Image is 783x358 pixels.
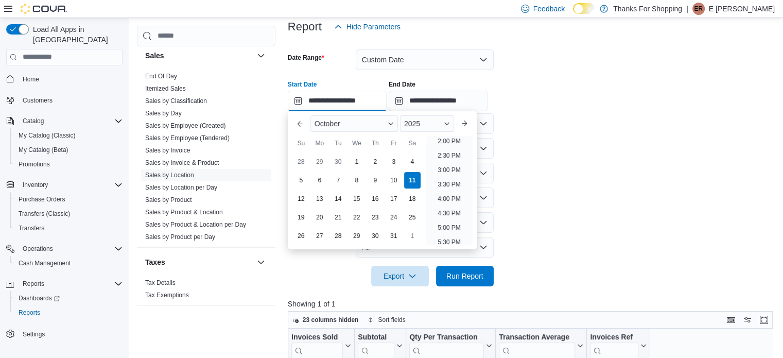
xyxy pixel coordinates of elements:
[386,209,402,226] div: day-24
[349,209,365,226] div: day-22
[303,316,359,324] span: 23 columns hidden
[23,245,53,253] span: Operations
[145,233,215,241] span: Sales by Product per Day
[356,49,494,70] button: Custom Date
[145,134,230,142] a: Sales by Employee (Tendered)
[10,305,127,320] button: Reports
[386,191,402,207] div: day-17
[10,291,127,305] a: Dashboards
[692,3,705,15] div: E Robert
[330,172,346,189] div: day-7
[137,70,275,247] div: Sales
[346,22,401,32] span: Hide Parameters
[377,266,423,286] span: Export
[758,314,770,326] button: Enter fullscreen
[145,147,190,154] a: Sales by Invoice
[145,97,207,105] a: Sales by Classification
[19,73,43,86] a: Home
[315,120,340,128] span: October
[19,146,68,154] span: My Catalog (Beta)
[426,136,473,245] ul: Time
[19,73,123,86] span: Home
[367,191,384,207] div: day-16
[367,172,384,189] div: day-9
[293,154,309,170] div: day-28
[433,178,465,191] li: 3:30 PM
[367,135,384,151] div: Th
[19,309,40,317] span: Reports
[23,280,44,288] span: Reports
[255,256,267,268] button: Taxes
[2,178,127,192] button: Inventory
[14,222,48,234] a: Transfers
[446,271,483,281] span: Run Report
[19,243,123,255] span: Operations
[19,160,50,168] span: Promotions
[19,328,49,340] a: Settings
[19,94,123,107] span: Customers
[10,192,127,207] button: Purchase Orders
[725,314,737,326] button: Keyboard shortcuts
[311,135,328,151] div: Mo
[14,158,54,171] a: Promotions
[10,221,127,235] button: Transfers
[2,93,127,108] button: Customers
[433,164,465,176] li: 3:00 PM
[613,3,682,15] p: Thanks For Shopping
[293,172,309,189] div: day-5
[14,257,75,269] a: Cash Management
[367,154,384,170] div: day-2
[293,191,309,207] div: day-12
[14,257,123,269] span: Cash Management
[293,228,309,244] div: day-26
[10,207,127,221] button: Transfers (Classic)
[310,115,398,132] div: Button. Open the month selector. October is currently selected.
[145,196,192,203] a: Sales by Product
[694,3,703,15] span: ER
[293,135,309,151] div: Su
[145,257,253,267] button: Taxes
[367,209,384,226] div: day-23
[145,233,215,241] a: Sales by Product per Day
[330,209,346,226] div: day-21
[573,3,595,14] input: Dark Mode
[19,179,52,191] button: Inventory
[292,115,308,132] button: Previous Month
[145,109,182,117] span: Sales by Day
[145,122,226,130] span: Sales by Employee (Created)
[2,72,127,87] button: Home
[404,154,421,170] div: day-4
[288,299,778,309] p: Showing 1 of 1
[389,91,488,111] input: Press the down key to open a popover containing a calendar.
[686,3,688,15] p: |
[311,191,328,207] div: day-13
[145,220,246,229] span: Sales by Product & Location per Day
[358,332,394,342] div: Subtotal
[2,277,127,291] button: Reports
[288,54,324,62] label: Date Range
[436,266,494,286] button: Run Report
[14,144,123,156] span: My Catalog (Beta)
[145,97,207,105] span: Sales by Classification
[288,21,322,33] h3: Report
[19,131,76,140] span: My Catalog (Classic)
[404,135,421,151] div: Sa
[389,80,415,89] label: End Date
[19,224,44,232] span: Transfers
[709,3,775,15] p: E [PERSON_NAME]
[10,256,127,270] button: Cash Management
[145,84,186,93] span: Itemized Sales
[386,228,402,244] div: day-31
[404,172,421,189] div: day-11
[19,179,123,191] span: Inventory
[404,120,420,128] span: 2025
[378,316,405,324] span: Sort fields
[371,266,429,286] button: Export
[311,154,328,170] div: day-29
[386,172,402,189] div: day-10
[14,129,80,142] a: My Catalog (Classic)
[10,143,127,157] button: My Catalog (Beta)
[367,228,384,244] div: day-30
[288,314,363,326] button: 23 columns hidden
